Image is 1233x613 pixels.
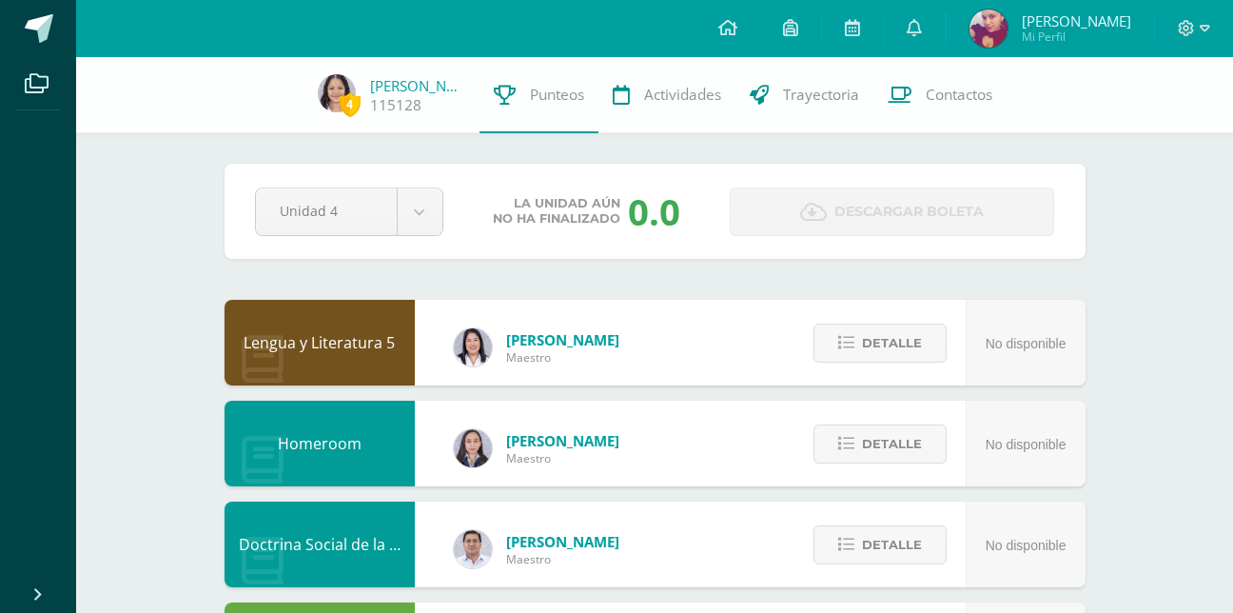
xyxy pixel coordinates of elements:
a: 115128 [370,95,421,115]
button: Detalle [813,525,947,564]
div: Doctrina Social de la Iglesia [225,502,415,587]
button: Detalle [813,324,947,363]
span: [PERSON_NAME] [506,532,619,551]
span: No disponible [986,538,1067,553]
span: Maestro [506,450,619,466]
a: [PERSON_NAME] [370,76,465,95]
span: Detalle [862,326,922,361]
div: Lengua y Literatura 5 [225,300,415,386]
span: 4 [340,92,361,116]
span: Mi Perfil [1022,29,1131,45]
span: Descargar boleta [834,188,984,235]
span: Detalle [862,527,922,563]
img: 35694fb3d471466e11a043d39e0d13e5.png [454,429,492,467]
div: Homeroom [225,401,415,486]
span: Unidad 4 [280,188,373,233]
span: Contactos [926,85,992,105]
span: [PERSON_NAME] [506,431,619,450]
span: La unidad aún no ha finalizado [493,196,620,227]
a: Trayectoria [735,57,873,133]
span: Punteos [530,85,584,105]
a: Contactos [873,57,1007,133]
button: Detalle [813,425,947,464]
span: No disponible [986,336,1067,351]
span: Detalle [862,426,922,462]
img: a7ee6d70d80002b2e40dc5bf61ca7e6f.png [318,74,356,112]
img: 15aaa72b904403ebb7ec886ca542c491.png [454,530,492,568]
img: fd1196377973db38ffd7ffd912a4bf7e.png [454,328,492,366]
img: 56fa8ae54895f260aaa680a71fb556c5.png [969,10,1008,48]
a: Punteos [479,57,598,133]
span: Trayectoria [783,85,859,105]
div: 0.0 [628,187,680,236]
span: Maestro [506,551,619,567]
span: Actividades [644,85,721,105]
span: [PERSON_NAME] [506,330,619,349]
a: Actividades [598,57,735,133]
a: Unidad 4 [256,188,442,235]
span: No disponible [986,437,1067,452]
span: [PERSON_NAME] [1022,11,1131,30]
span: Maestro [506,349,619,366]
